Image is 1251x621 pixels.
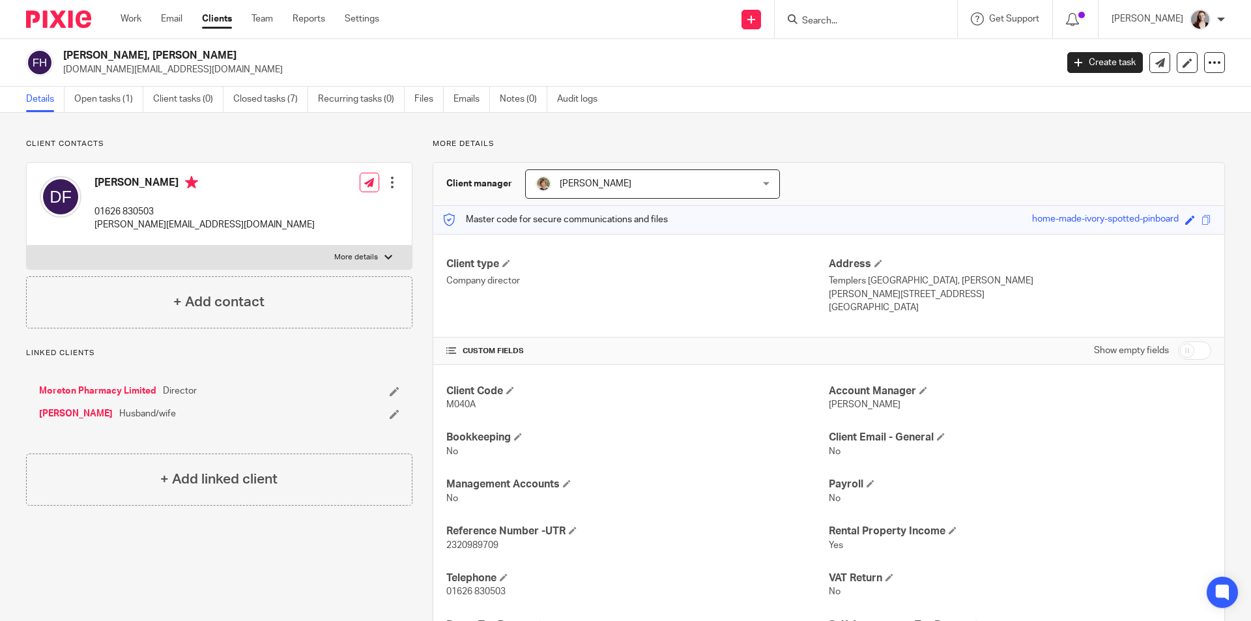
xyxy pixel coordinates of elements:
[94,218,315,231] p: [PERSON_NAME][EMAIL_ADDRESS][DOMAIN_NAME]
[433,139,1225,149] p: More details
[829,288,1211,301] p: [PERSON_NAME][STREET_ADDRESS]
[446,257,829,271] h4: Client type
[446,525,829,538] h4: Reference Number -UTR
[801,16,918,27] input: Search
[829,571,1211,585] h4: VAT Return
[26,49,53,76] img: svg%3E
[63,49,851,63] h2: [PERSON_NAME], [PERSON_NAME]
[446,384,829,398] h4: Client Code
[446,177,512,190] h3: Client manager
[446,494,458,503] span: No
[121,12,141,25] a: Work
[185,176,198,189] i: Primary
[26,87,65,112] a: Details
[829,494,841,503] span: No
[160,469,278,489] h4: + Add linked client
[829,257,1211,271] h4: Address
[829,301,1211,314] p: [GEOGRAPHIC_DATA]
[446,400,476,409] span: M040A
[26,348,412,358] p: Linked clients
[63,63,1048,76] p: [DOMAIN_NAME][EMAIL_ADDRESS][DOMAIN_NAME]
[334,252,378,263] p: More details
[446,274,829,287] p: Company director
[293,12,325,25] a: Reports
[446,431,829,444] h4: Bookkeeping
[233,87,308,112] a: Closed tasks (7)
[163,384,197,397] span: Director
[1094,344,1169,357] label: Show empty fields
[414,87,444,112] a: Files
[40,176,81,218] img: svg%3E
[1032,212,1179,227] div: home-made-ivory-spotted-pinboard
[443,213,668,226] p: Master code for secure communications and files
[39,384,156,397] a: Moreton Pharmacy Limited
[446,346,829,356] h4: CUSTOM FIELDS
[153,87,223,112] a: Client tasks (0)
[94,205,315,218] p: 01626 830503
[345,12,379,25] a: Settings
[26,10,91,28] img: Pixie
[318,87,405,112] a: Recurring tasks (0)
[829,274,1211,287] p: Templers [GEOGRAPHIC_DATA], [PERSON_NAME]
[74,87,143,112] a: Open tasks (1)
[829,384,1211,398] h4: Account Manager
[989,14,1039,23] span: Get Support
[446,571,829,585] h4: Telephone
[446,478,829,491] h4: Management Accounts
[173,292,265,312] h4: + Add contact
[829,541,843,550] span: Yes
[39,407,113,420] a: [PERSON_NAME]
[161,12,182,25] a: Email
[1190,9,1211,30] img: High%20Res%20Andrew%20Price%20Accountants%20_Poppy%20Jakes%20Photography-3%20-%20Copy.jpg
[536,176,551,192] img: High%20Res%20Andrew%20Price%20Accountants_Poppy%20Jakes%20photography-1142.jpg
[446,541,498,550] span: 2320989709
[557,87,607,112] a: Audit logs
[560,179,631,188] span: [PERSON_NAME]
[829,478,1211,491] h4: Payroll
[829,400,900,409] span: [PERSON_NAME]
[500,87,547,112] a: Notes (0)
[829,431,1211,444] h4: Client Email - General
[829,525,1211,538] h4: Rental Property Income
[1067,52,1143,73] a: Create task
[252,12,273,25] a: Team
[1112,12,1183,25] p: [PERSON_NAME]
[119,407,176,420] span: Husband/wife
[446,587,506,596] span: 01626 830503
[26,139,412,149] p: Client contacts
[94,176,315,192] h4: [PERSON_NAME]
[829,587,841,596] span: No
[829,447,841,456] span: No
[202,12,232,25] a: Clients
[446,447,458,456] span: No
[453,87,490,112] a: Emails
